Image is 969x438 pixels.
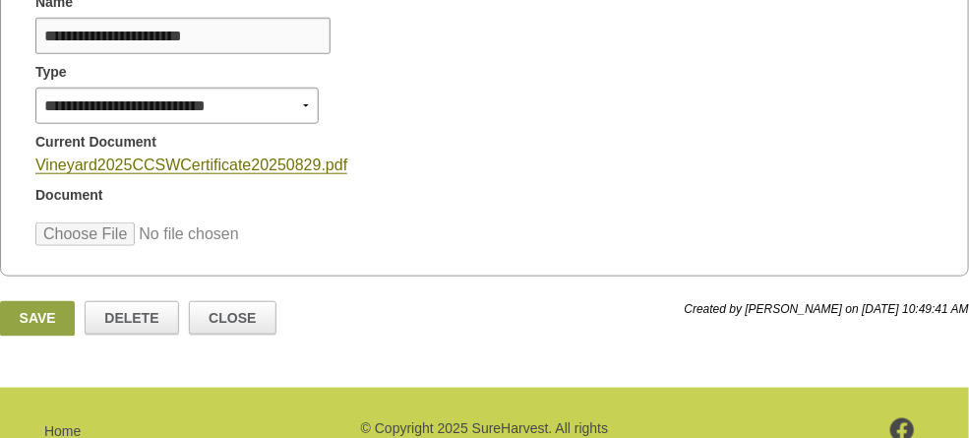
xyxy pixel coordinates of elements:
span: Type [35,62,67,83]
a: Vineyard2025CCSWCertificate20250829.pdf [35,156,347,174]
span: Current Document [35,132,156,153]
a: Delete [85,301,179,335]
a: Close [189,301,276,335]
span: Created by [PERSON_NAME] on [DATE] 10:49:41 AM [685,302,969,316]
span: Document [35,185,102,206]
